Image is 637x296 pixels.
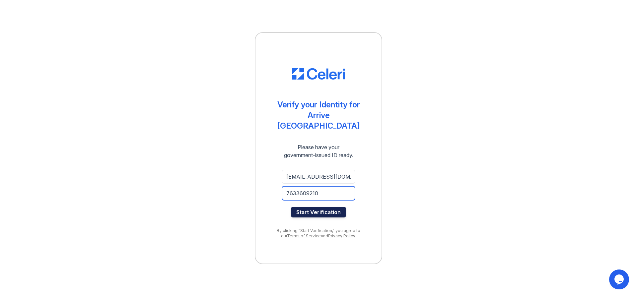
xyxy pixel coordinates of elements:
[282,170,355,184] input: Email
[291,207,346,217] button: Start Verification
[282,186,355,200] input: Phone
[269,228,368,239] div: By clicking "Start Verification," you agree to our and
[272,143,365,159] div: Please have your government-issued ID ready.
[269,99,368,131] div: Verify your Identity for Arrive [GEOGRAPHIC_DATA]
[287,233,321,238] a: Terms of Service
[328,233,356,238] a: Privacy Policy.
[292,68,345,80] img: CE_Logo_Blue-a8612792a0a2168367f1c8372b55b34899dd931a85d93a1a3d3e32e68fde9ad4.png
[609,269,630,289] iframe: chat widget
